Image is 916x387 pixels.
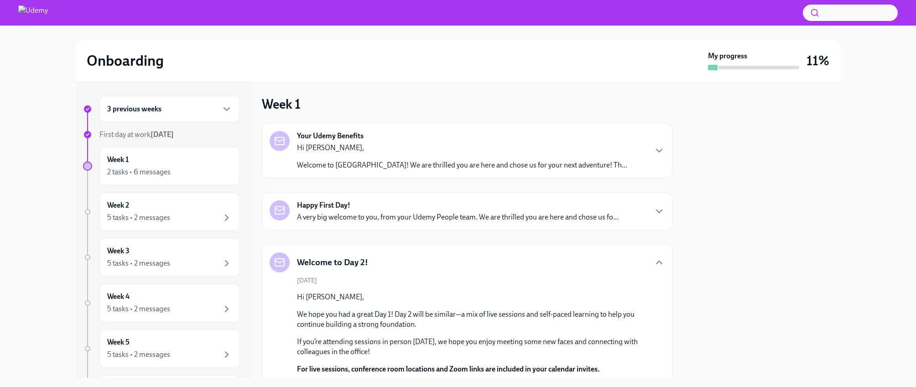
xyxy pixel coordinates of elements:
span: First day at work [99,130,174,139]
p: Welcome to [GEOGRAPHIC_DATA]! We are thrilled you are here and chose us for your next adventure! ... [297,160,627,170]
h3: Week 1 [262,96,301,112]
h6: 3 previous weeks [107,104,161,114]
div: 2 tasks • 6 messages [107,167,171,177]
h3: 11% [807,52,829,69]
span: [DATE] [297,276,317,285]
strong: Happy First Day! [297,200,350,210]
strong: [DATE] [151,130,174,139]
p: A very big welcome to you, from your Udemy People team. We are thrilled you are here and chose us... [297,212,619,222]
strong: Your Udemy Benefits [297,131,364,141]
div: 5 tasks • 2 messages [107,213,170,223]
a: Week 45 tasks • 2 messages [83,284,240,322]
a: First day at work[DATE] [83,130,240,140]
div: 3 previous weeks [99,96,240,122]
img: Udemy [18,5,48,20]
p: If you’re attending sessions in person [DATE], we hope you enjoy meeting some new faces and conne... [297,337,650,357]
h6: Week 5 [107,337,130,347]
div: 5 tasks • 2 messages [107,304,170,314]
div: 5 tasks • 2 messages [107,350,170,360]
a: Week 25 tasks • 2 messages [83,193,240,231]
a: Week 35 tasks • 2 messages [83,238,240,277]
h6: Week 3 [107,246,130,256]
a: Week 55 tasks • 2 messages [83,329,240,368]
strong: For live sessions, conference room locations and Zoom links are included in your calendar invites. [297,365,600,373]
h2: Onboarding [87,52,164,70]
h6: Week 2 [107,200,129,210]
p: We hope you had a great Day 1! Day 2 will be similar—a mix of live sessions and self-paced learni... [297,309,650,329]
strong: My progress [708,51,747,61]
h6: Week 1 [107,155,129,165]
p: Hi [PERSON_NAME], [297,143,627,153]
p: Hi [PERSON_NAME], [297,292,650,302]
h6: Week 4 [107,292,130,302]
div: 5 tasks • 2 messages [107,258,170,268]
h5: Welcome to Day 2! [297,256,368,268]
a: Week 12 tasks • 6 messages [83,147,240,185]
